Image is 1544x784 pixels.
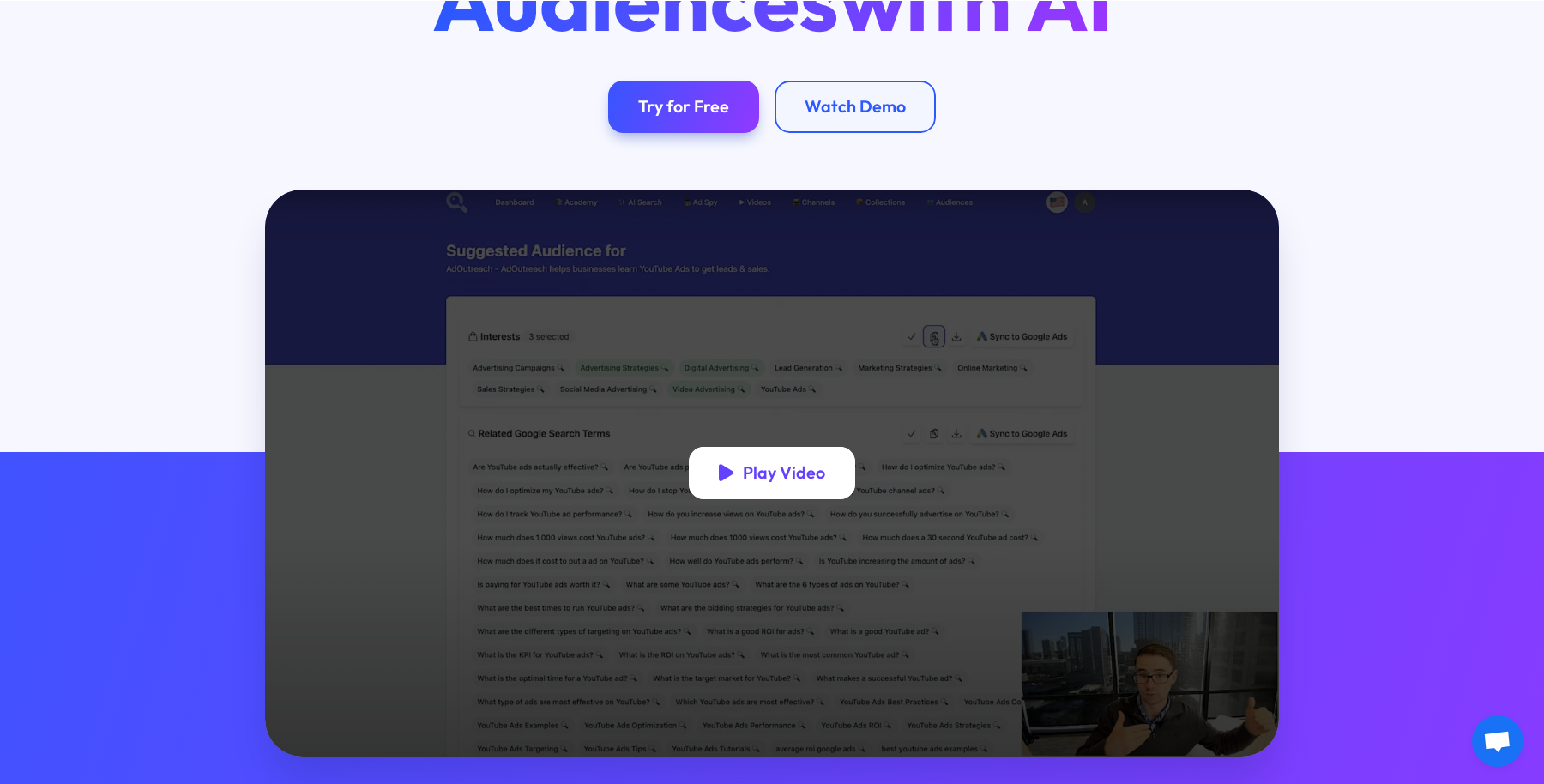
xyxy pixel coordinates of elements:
[743,462,825,484] div: Play Video
[1472,715,1523,767] div: Chat öffnen
[805,96,906,118] div: Watch Demo
[638,96,729,118] div: Try for Free
[608,81,759,133] a: Try for Free
[265,190,1278,757] a: open lightbox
